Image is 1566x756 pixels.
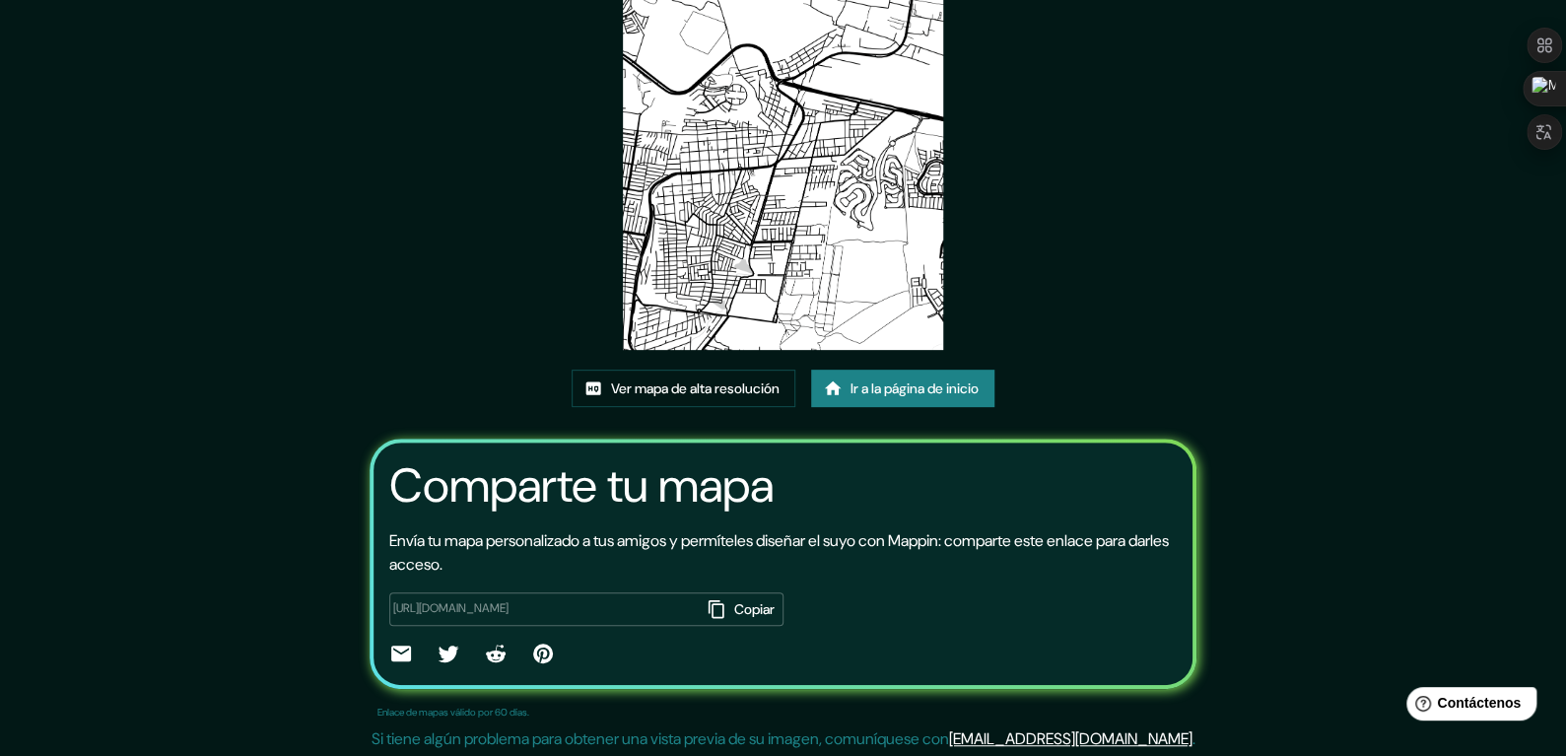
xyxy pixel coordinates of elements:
[851,379,979,397] font: Ir a la página de inicio
[389,530,1169,575] font: Envía tu mapa personalizado a tus amigos y permíteles diseñar el suyo con Mappin: comparte este e...
[372,728,949,749] font: Si tiene algún problema para obtener una vista previa de su imagen, comuníquese con
[377,706,529,719] font: Enlace de mapas válido por 60 días.
[1192,728,1195,749] font: .
[734,600,775,618] font: Copiar
[611,379,780,397] font: Ver mapa de alta resolución
[702,592,783,626] button: Copiar
[572,370,795,407] a: Ver mapa de alta resolución
[949,728,1192,749] a: [EMAIL_ADDRESS][DOMAIN_NAME]
[811,370,994,407] a: Ir a la página de inicio
[389,454,774,516] font: Comparte tu mapa
[1391,679,1544,734] iframe: Lanzador de widgets de ayuda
